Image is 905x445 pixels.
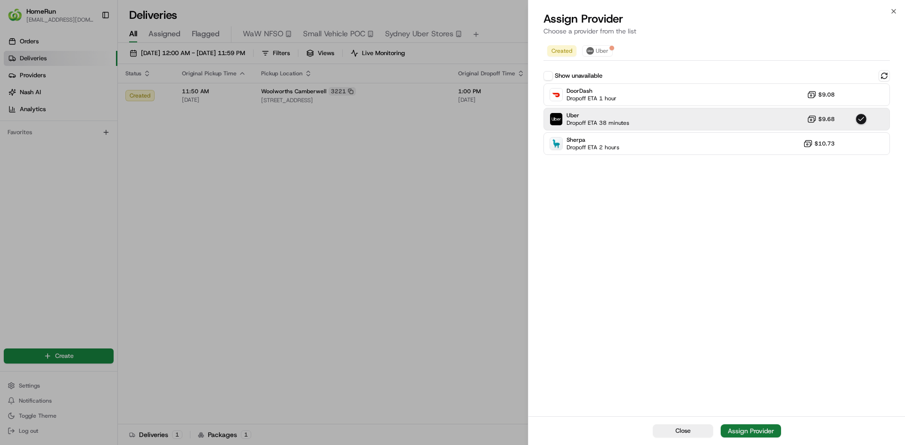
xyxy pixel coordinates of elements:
span: Created [551,47,572,55]
button: Uber [582,45,613,57]
span: $9.68 [818,115,835,123]
button: Assign Provider [721,424,781,437]
button: $9.68 [807,114,835,124]
span: Uber [567,112,629,119]
span: DoorDash [567,87,617,95]
span: $9.08 [818,91,835,98]
h2: Assign Provider [543,11,890,26]
span: Sherpa [567,136,619,144]
span: Dropoff ETA 2 hours [567,144,619,151]
div: Assign Provider [728,426,774,436]
span: $10.73 [814,140,835,147]
span: Uber [596,47,609,55]
span: Dropoff ETA 38 minutes [567,119,629,127]
img: uber-new-logo.jpeg [586,47,594,55]
button: $9.08 [807,90,835,99]
img: Sherpa [550,138,562,150]
img: Uber [550,113,562,125]
span: Close [675,427,691,435]
p: Choose a provider from the list [543,26,890,36]
button: Created [547,45,576,57]
span: Dropoff ETA 1 hour [567,95,617,102]
button: Close [653,424,713,437]
img: DoorDash [550,89,562,101]
label: Show unavailable [555,72,602,80]
button: $10.73 [803,139,835,148]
